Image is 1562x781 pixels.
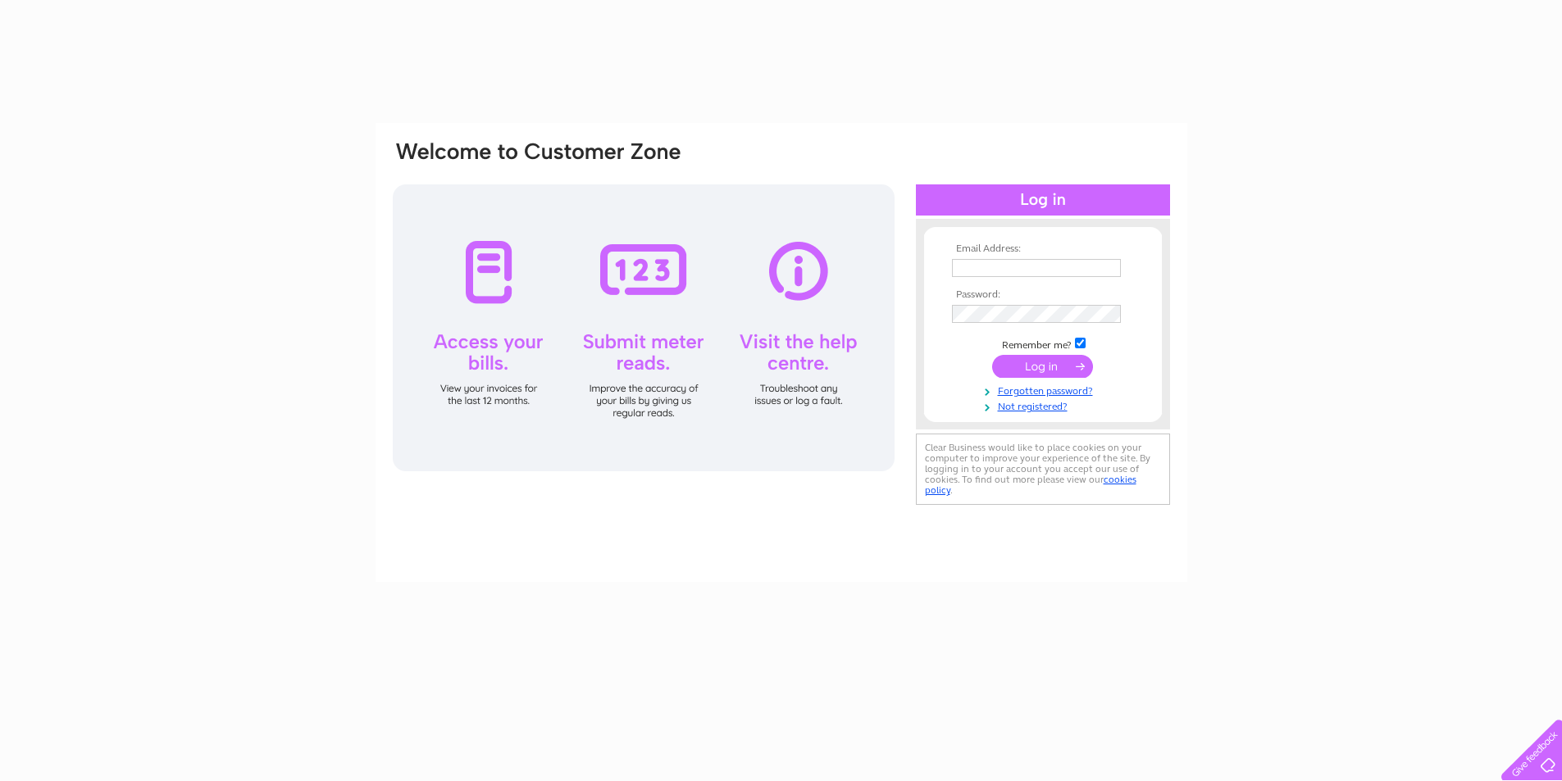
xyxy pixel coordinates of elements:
[952,382,1138,397] a: Forgotten password?
[948,289,1138,301] th: Password:
[916,434,1170,505] div: Clear Business would like to place cookies on your computer to improve your experience of the sit...
[952,397,1138,413] a: Not registered?
[948,335,1138,352] td: Remember me?
[948,243,1138,255] th: Email Address:
[925,474,1136,496] a: cookies policy
[992,355,1093,378] input: Submit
